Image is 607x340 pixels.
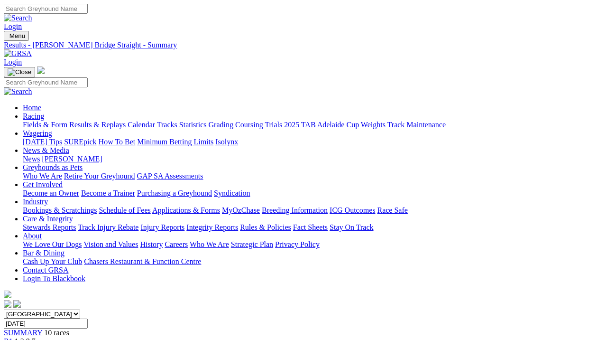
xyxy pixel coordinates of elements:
[13,300,21,308] img: twitter.svg
[4,291,11,298] img: logo-grsa-white.png
[140,240,163,248] a: History
[293,223,328,231] a: Fact Sheets
[165,240,188,248] a: Careers
[23,121,67,129] a: Fields & Form
[37,66,45,74] img: logo-grsa-white.png
[361,121,386,129] a: Weights
[377,206,407,214] a: Race Safe
[64,138,96,146] a: SUREpick
[23,232,42,240] a: About
[179,121,207,129] a: Statistics
[4,300,11,308] img: facebook.svg
[4,31,29,41] button: Toggle navigation
[137,172,203,180] a: GAP SA Assessments
[4,4,88,14] input: Search
[23,121,603,129] div: Racing
[215,138,238,146] a: Isolynx
[23,206,603,215] div: Industry
[83,240,138,248] a: Vision and Values
[190,240,229,248] a: Who We Are
[99,206,150,214] a: Schedule of Fees
[262,206,328,214] a: Breeding Information
[387,121,446,129] a: Track Maintenance
[23,240,82,248] a: We Love Our Dogs
[137,138,213,146] a: Minimum Betting Limits
[23,155,603,163] div: News & Media
[137,189,212,197] a: Purchasing a Greyhound
[8,68,31,76] img: Close
[140,223,184,231] a: Injury Reports
[209,121,233,129] a: Grading
[4,329,42,337] a: SUMMARY
[23,198,48,206] a: Industry
[23,266,68,274] a: Contact GRSA
[44,329,69,337] span: 10 races
[231,240,273,248] a: Strategic Plan
[265,121,282,129] a: Trials
[4,22,22,30] a: Login
[78,223,138,231] a: Track Injury Rebate
[4,49,32,58] img: GRSA
[23,189,603,198] div: Get Involved
[240,223,291,231] a: Rules & Policies
[84,257,201,265] a: Chasers Restaurant & Function Centre
[23,146,69,154] a: News & Media
[128,121,155,129] a: Calendar
[23,155,40,163] a: News
[4,14,32,22] img: Search
[81,189,135,197] a: Become a Trainer
[23,249,64,257] a: Bar & Dining
[23,240,603,249] div: About
[4,58,22,66] a: Login
[4,319,88,329] input: Select date
[23,257,82,265] a: Cash Up Your Club
[23,172,62,180] a: Who We Are
[4,77,88,87] input: Search
[23,257,603,266] div: Bar & Dining
[23,223,76,231] a: Stewards Reports
[23,138,603,146] div: Wagering
[330,223,373,231] a: Stay On Track
[23,104,41,112] a: Home
[23,112,44,120] a: Racing
[4,87,32,96] img: Search
[99,138,136,146] a: How To Bet
[275,240,320,248] a: Privacy Policy
[69,121,126,129] a: Results & Replays
[23,180,63,189] a: Get Involved
[23,223,603,232] div: Care & Integrity
[23,189,79,197] a: Become an Owner
[4,67,35,77] button: Toggle navigation
[23,206,97,214] a: Bookings & Scratchings
[222,206,260,214] a: MyOzChase
[152,206,220,214] a: Applications & Forms
[23,129,52,137] a: Wagering
[23,215,73,223] a: Care & Integrity
[23,274,85,283] a: Login To Blackbook
[23,172,603,180] div: Greyhounds as Pets
[9,32,25,39] span: Menu
[214,189,250,197] a: Syndication
[235,121,263,129] a: Coursing
[64,172,135,180] a: Retire Your Greyhound
[42,155,102,163] a: [PERSON_NAME]
[4,41,603,49] a: Results - [PERSON_NAME] Bridge Straight - Summary
[186,223,238,231] a: Integrity Reports
[330,206,375,214] a: ICG Outcomes
[157,121,177,129] a: Tracks
[23,138,62,146] a: [DATE] Tips
[284,121,359,129] a: 2025 TAB Adelaide Cup
[23,163,83,171] a: Greyhounds as Pets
